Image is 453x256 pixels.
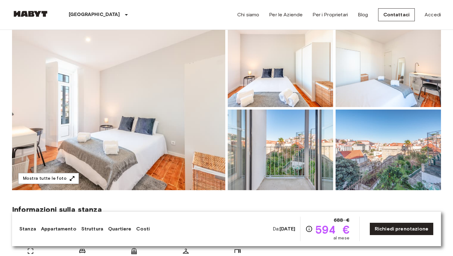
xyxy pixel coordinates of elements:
[358,11,368,18] a: Blog
[378,8,415,21] a: Contattaci
[305,225,313,233] svg: Verifica i dettagli delle spese nella sezione 'Riassunto dei Costi'. Si prega di notare che gli s...
[280,226,295,232] b: [DATE]
[369,222,434,235] a: Richiedi prenotazione
[312,11,348,18] a: Per i Proprietari
[273,226,295,232] span: Da:
[336,110,441,190] img: Picture of unit PT-17-007-007-01H
[315,224,349,235] span: 594 €
[333,235,349,241] span: al mese
[12,26,225,190] img: Marketing picture of unit PT-17-007-007-01H
[228,26,333,107] img: Picture of unit PT-17-007-007-01H
[19,225,36,233] a: Stanza
[69,11,120,18] p: [GEOGRAPHIC_DATA]
[12,11,49,17] img: Habyt
[108,225,131,233] a: Quartiere
[81,225,103,233] a: Struttura
[237,11,259,18] a: Chi siamo
[12,205,441,214] span: Informazioni sulla stanza
[425,11,441,18] a: Accedi
[228,110,333,190] img: Picture of unit PT-17-007-007-01H
[41,225,76,233] a: Appartamento
[269,11,303,18] a: Per le Aziende
[334,217,349,224] span: 688 €
[136,225,150,233] a: Costi
[336,26,441,107] img: Picture of unit PT-17-007-007-01H
[18,173,79,184] button: Mostra tutte le foto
